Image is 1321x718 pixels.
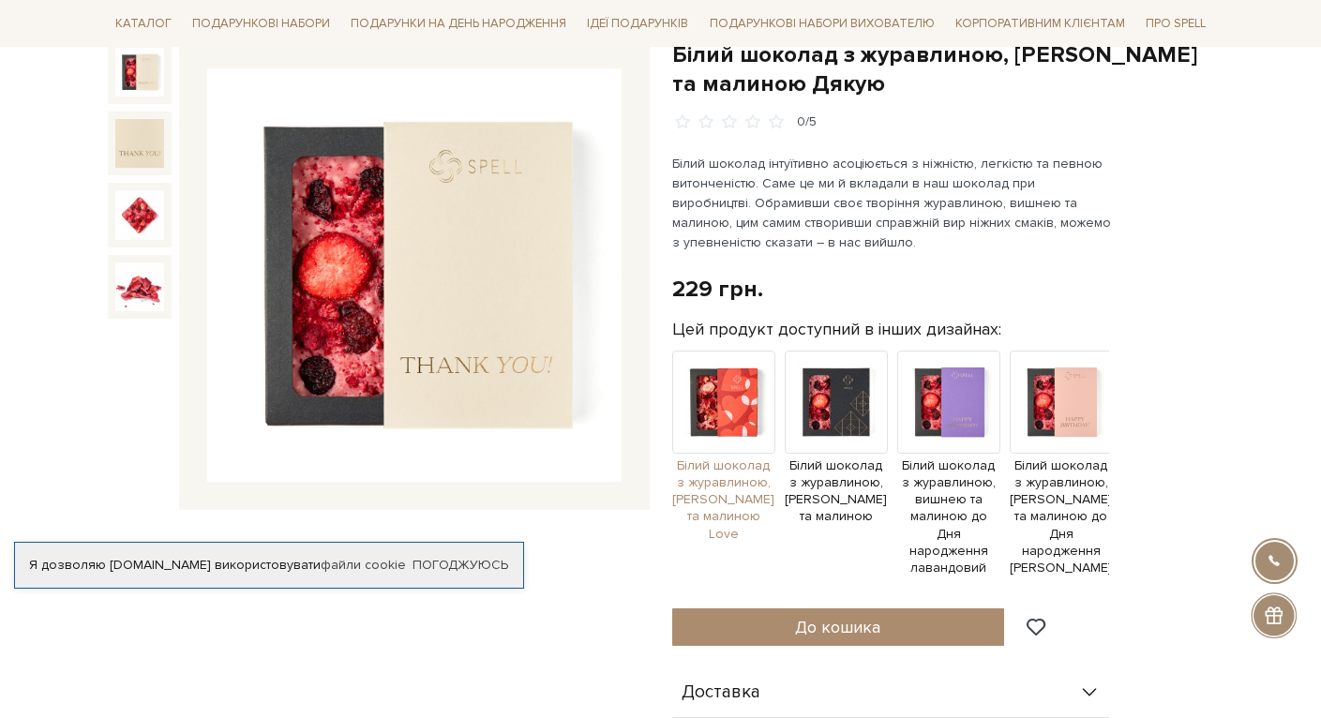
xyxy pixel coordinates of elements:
div: 0/5 [797,113,817,131]
span: Білий шоколад з журавлиною, [PERSON_NAME] та малиною [785,457,888,526]
a: Білий шоколад з журавлиною, [PERSON_NAME] та малиною [785,393,888,525]
span: Білий шоколад з журавлиною, [PERSON_NAME] та малиною до Дня народження [PERSON_NAME] [1010,457,1113,576]
img: Білий шоколад з журавлиною, вишнею та малиною Дякую [115,119,164,168]
button: До кошика [672,608,1005,646]
img: Продукт [1010,351,1113,454]
div: 229 грн. [672,275,763,304]
h1: Білий шоколад з журавлиною, [PERSON_NAME] та малиною Дякую [672,40,1214,98]
a: Подарункові набори [185,9,338,38]
a: Білий шоколад з журавлиною, вишнею та малиною до Дня народження лавандовий [897,393,1000,576]
a: Ідеї подарунків [579,9,696,38]
span: Доставка [682,684,760,701]
a: Білий шоколад з журавлиною, [PERSON_NAME] та малиною Love [672,393,775,543]
img: Білий шоколад з журавлиною, вишнею та малиною Дякую [115,48,164,97]
label: Цей продукт доступний в інших дизайнах: [672,319,1001,340]
span: До кошика [795,617,880,637]
a: файли cookie [321,557,406,573]
p: Білий шоколад інтуїтивно асоціюється з ніжністю, легкістю та певною витонченістю. Саме це ми й вк... [672,154,1112,252]
a: Погоджуюсь [413,557,508,574]
img: Продукт [672,351,775,454]
a: Каталог [108,9,179,38]
a: Корпоративним клієнтам [948,7,1133,39]
a: Подарунки на День народження [343,9,574,38]
img: Білий шоколад з журавлиною, вишнею та малиною Дякую [115,190,164,239]
a: Про Spell [1138,9,1213,38]
img: Білий шоколад з журавлиною, вишнею та малиною Дякую [115,262,164,311]
span: Білий шоколад з журавлиною, вишнею та малиною до Дня народження лавандовий [897,457,1000,576]
img: Продукт [897,351,1000,454]
a: Подарункові набори вихователю [702,7,942,39]
a: Білий шоколад з журавлиною, [PERSON_NAME] та малиною до Дня народження [PERSON_NAME] [1010,393,1113,576]
span: Білий шоколад з журавлиною, [PERSON_NAME] та малиною Love [672,457,775,543]
img: Білий шоколад з журавлиною, вишнею та малиною Дякую [207,68,622,483]
div: Я дозволяю [DOMAIN_NAME] використовувати [15,557,523,574]
img: Продукт [785,351,888,454]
